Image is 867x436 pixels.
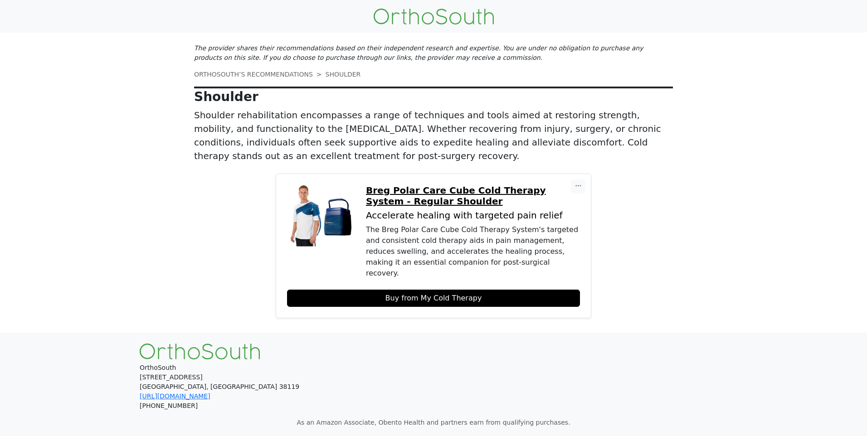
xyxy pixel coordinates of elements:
[194,44,673,63] p: The provider shares their recommendations based on their independent research and expertise. You ...
[194,108,673,163] p: Shoulder rehabilitation encompasses a range of techniques and tools aimed at restoring strength, ...
[287,290,580,307] a: Buy from My Cold Therapy
[194,89,673,105] p: Shoulder
[366,210,580,221] p: Accelerate healing with targeted pain relief
[140,344,260,359] img: OrthoSouth
[194,71,313,78] a: ORTHOSOUTH’S RECOMMENDATIONS
[140,418,727,427] p: As an Amazon Associate, Obento Health and partners earn from qualifying purchases.
[287,185,355,253] img: Breg Polar Care Cube Cold Therapy System - Regular Shoulder
[140,392,210,400] a: [URL][DOMAIN_NAME]
[313,70,361,79] li: SHOULDER
[366,224,580,279] div: The Breg Polar Care Cube Cold Therapy System's targeted and consistent cold therapy aids in pain ...
[374,9,494,24] img: OrthoSouth
[366,185,580,207] a: Breg Polar Care Cube Cold Therapy System - Regular Shoulder
[140,363,727,411] p: OrthoSouth [STREET_ADDRESS] [GEOGRAPHIC_DATA], [GEOGRAPHIC_DATA] 38119 [PHONE_NUMBER]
